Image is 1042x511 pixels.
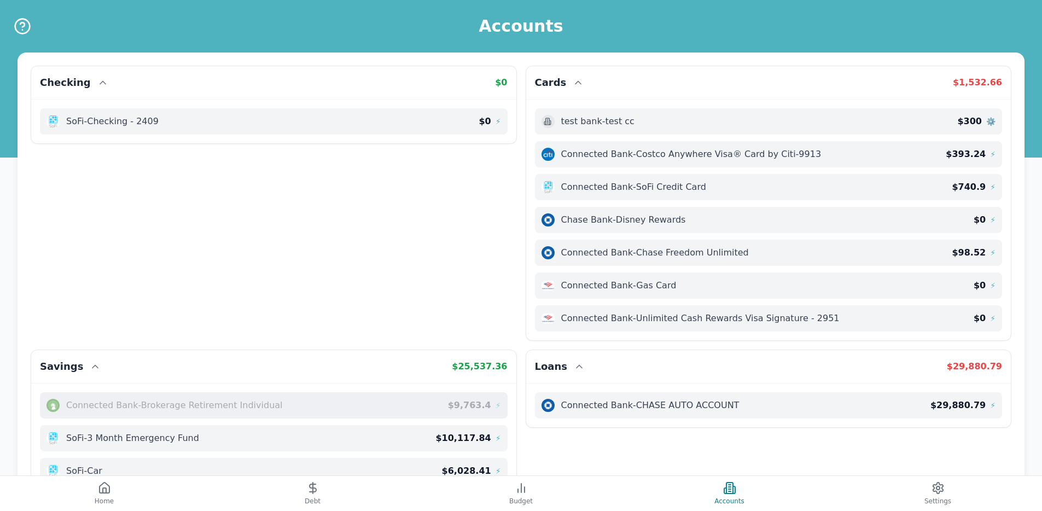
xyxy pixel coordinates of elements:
img: Bank logo [542,399,555,412]
span: Connected Bank - Unlimited Cash Rewards Visa Signature - 2951 [561,312,840,325]
span: ⚡ [990,247,996,258]
span: Connected Bank - SoFi Credit Card [561,181,706,194]
span: ⚡ [496,433,501,444]
img: Bank logo [542,148,555,161]
span: Connected Bank - Costco Anywhere Visa® Card by Citi-9913 [561,148,822,161]
span: ⚡ [496,116,501,127]
img: Bank logo [542,312,555,325]
span: Connected Bank - Chase Freedom Unlimited [561,246,749,259]
span: Debt [305,497,321,506]
h2: Cards [535,75,567,90]
span: Home [95,497,114,506]
span: SoFi - Car [66,464,102,478]
img: Bank logo [46,115,60,128]
span: $ 0 [495,77,507,88]
button: Accounts [625,476,834,511]
button: Help [13,17,32,36]
span: $ 1,532.66 [953,77,1002,88]
span: Budget [509,497,533,506]
h2: Checking [40,75,91,90]
img: Bank logo [542,279,555,292]
img: Bank logo [46,432,60,445]
span: $ 9,763.4 [448,399,491,412]
span: $ 740.9 [952,181,986,194]
span: ⚡ [990,214,996,225]
span: ⚡ [990,182,996,193]
img: Bank logo [542,246,555,259]
button: Debt [208,476,417,511]
h1: Accounts [479,16,563,36]
span: $ 0 [974,213,986,227]
span: $ 98.52 [952,246,986,259]
img: Bank logo [46,399,60,412]
span: test bank - test cc [561,115,634,128]
button: Settings [834,476,1042,511]
span: Chase Bank - Disney Rewards [561,213,686,227]
span: $ 25,537.36 [452,361,507,371]
span: Connected Bank - Gas Card [561,279,677,292]
span: $ 300 [957,115,982,128]
span: SoFi - 3 Month Emergency Fund [66,432,199,445]
span: SoFi - Checking - 2409 [66,115,159,128]
span: $ 0 [974,312,986,325]
span: ⚡ [990,280,996,291]
span: $ 29,880.79 [930,399,986,412]
img: Bank logo [46,464,60,478]
span: ⚡ [496,400,501,411]
span: ⚡ [496,466,501,477]
h2: Savings [40,359,83,374]
span: $ 393.24 [946,148,986,161]
span: ⚡ [990,400,996,411]
span: Accounts [714,497,744,506]
span: $ 6,028.41 [442,464,491,478]
span: $ 29,880.79 [947,361,1002,371]
span: ⚡ [990,313,996,324]
span: ⚡ [990,149,996,160]
img: Bank logo [542,213,555,227]
h2: Loans [535,359,568,374]
span: Connected Bank - Brokerage Retirement Individual [66,399,283,412]
span: Settings [924,497,951,506]
span: $ 10,117.84 [435,432,491,445]
span: Connected Bank - CHASE AUTO ACCOUNT [561,399,740,412]
span: $ 0 [974,279,986,292]
span: $ 0 [479,115,491,128]
span: ⚙️ [986,116,996,127]
button: Budget [417,476,625,511]
img: Bank logo [542,181,555,194]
